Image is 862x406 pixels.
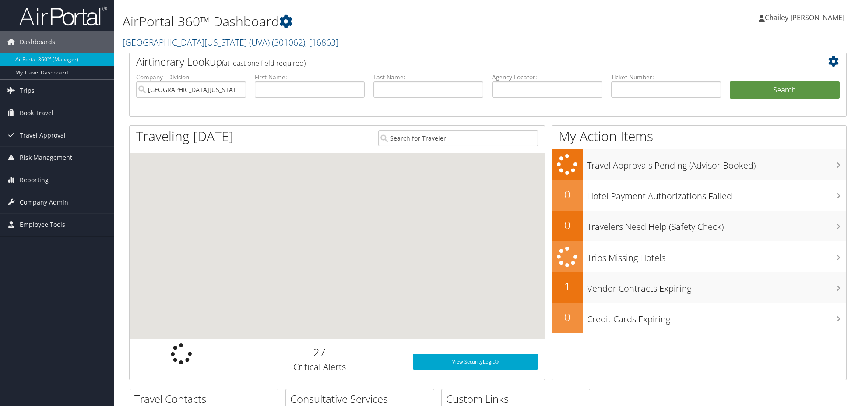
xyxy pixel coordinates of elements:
a: 0Hotel Payment Authorizations Failed [552,180,846,211]
a: Trips Missing Hotels [552,241,846,272]
span: , [ 16863 ] [305,36,338,48]
span: Employee Tools [20,214,65,236]
label: Ticket Number: [611,73,721,81]
h1: Traveling [DATE] [136,127,233,145]
h2: 1 [552,279,583,294]
a: 0Travelers Need Help (Safety Check) [552,211,846,241]
a: [GEOGRAPHIC_DATA][US_STATE] (UVA) [123,36,338,48]
label: First Name: [255,73,365,81]
span: Chailey [PERSON_NAME] [765,13,844,22]
h3: Travel Approvals Pending (Advisor Booked) [587,155,846,172]
h3: Critical Alerts [240,361,400,373]
h2: Airtinerary Lookup [136,54,780,69]
span: Reporting [20,169,49,191]
img: airportal-logo.png [19,6,107,26]
h1: My Action Items [552,127,846,145]
h2: 0 [552,187,583,202]
a: 1Vendor Contracts Expiring [552,272,846,303]
h3: Hotel Payment Authorizations Failed [587,186,846,202]
span: (at least one field required) [222,58,306,68]
a: View SecurityLogic® [413,354,538,370]
h2: 0 [552,218,583,233]
a: 0Credit Cards Expiring [552,303,846,333]
h1: AirPortal 360™ Dashboard [123,12,610,31]
h3: Vendor Contracts Expiring [587,278,846,295]
button: Search [730,81,840,99]
span: Dashboards [20,31,55,53]
span: ( 301062 ) [272,36,305,48]
h3: Travelers Need Help (Safety Check) [587,216,846,233]
span: Book Travel [20,102,53,124]
input: Search for Traveler [378,130,538,146]
label: Last Name: [373,73,483,81]
label: Company - Division: [136,73,246,81]
h2: 27 [240,345,400,360]
h3: Credit Cards Expiring [587,309,846,325]
span: Risk Management [20,147,72,169]
h3: Trips Missing Hotels [587,247,846,264]
span: Company Admin [20,191,68,213]
label: Agency Locator: [492,73,602,81]
a: Travel Approvals Pending (Advisor Booked) [552,149,846,180]
h2: 0 [552,310,583,325]
a: Chailey [PERSON_NAME] [759,4,853,31]
span: Trips [20,80,35,102]
span: Travel Approval [20,124,66,146]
